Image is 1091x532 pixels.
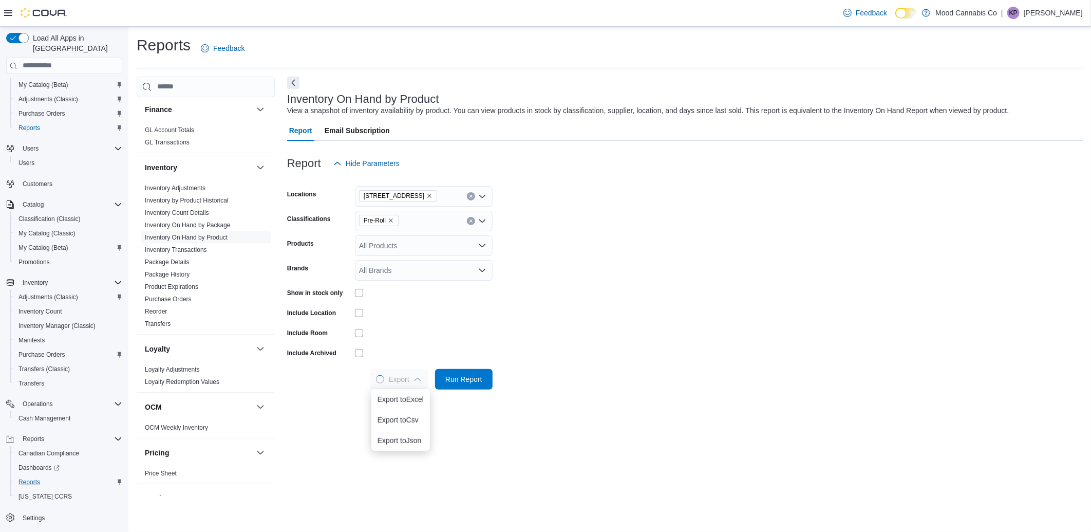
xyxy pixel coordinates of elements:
[145,308,167,315] a: Reorder
[137,467,275,484] div: Pricing
[23,144,39,153] span: Users
[145,378,219,386] a: Loyalty Redemption Values
[145,320,171,328] span: Transfers
[370,369,427,390] button: LoadingExport
[2,276,126,290] button: Inventory
[23,435,44,443] span: Reports
[18,229,76,237] span: My Catalog (Classic)
[18,142,43,155] button: Users
[145,139,190,146] a: GL Transactions
[14,93,122,105] span: Adjustments (Classic)
[10,255,126,269] button: Promotions
[145,246,207,254] span: Inventory Transactions
[18,398,122,410] span: Operations
[254,447,267,459] button: Pricing
[145,402,252,412] button: OCM
[137,421,275,438] div: OCM
[287,157,321,170] h3: Report
[145,448,252,458] button: Pricing
[14,412,122,425] span: Cash Management
[445,374,482,384] span: Run Report
[14,462,64,474] a: Dashboards
[371,410,430,430] button: Export toCsv
[145,104,252,115] button: Finance
[18,322,96,330] span: Inventory Manager (Classic)
[23,180,52,188] span: Customers
[14,490,76,503] a: [US_STATE] CCRS
[18,177,122,190] span: Customers
[137,363,275,392] div: Loyalty
[145,366,200,373] a: Loyalty Adjustments
[10,226,126,241] button: My Catalog (Classic)
[2,510,126,525] button: Settings
[18,198,48,211] button: Catalog
[145,258,190,266] span: Package Details
[287,240,314,248] label: Products
[18,307,62,316] span: Inventory Count
[145,126,194,134] a: GL Account Totals
[14,122,44,134] a: Reports
[14,107,122,120] span: Purchase Orders
[145,104,172,115] h3: Finance
[18,244,68,252] span: My Catalog (Beta)
[839,3,891,23] a: Feedback
[145,424,208,431] a: OCM Weekly Inventory
[145,162,252,173] button: Inventory
[14,107,69,120] a: Purchase Orders
[14,122,122,134] span: Reports
[14,79,122,91] span: My Catalog (Beta)
[10,347,126,362] button: Purchase Orders
[18,277,52,289] button: Inventory
[935,7,997,19] p: Mood Cannabis Co
[18,351,65,359] span: Purchase Orders
[145,493,176,504] h3: Products
[18,277,122,289] span: Inventory
[289,120,312,141] span: Report
[14,93,82,105] a: Adjustments (Classic)
[18,293,78,301] span: Adjustments (Classic)
[10,212,126,226] button: Classification (Classic)
[137,182,275,334] div: Inventory
[254,492,267,505] button: Products
[18,178,57,190] a: Customers
[145,307,167,316] span: Reorder
[18,258,50,266] span: Promotions
[145,424,208,432] span: OCM Weekly Inventory
[1007,7,1020,19] div: Kirsten Power
[10,461,126,475] a: Dashboards
[287,289,343,297] label: Show in stock only
[2,197,126,212] button: Catalog
[18,398,57,410] button: Operations
[287,329,328,337] label: Include Room
[145,493,252,504] button: Products
[364,191,425,201] span: [STREET_ADDRESS]
[14,320,100,332] a: Inventory Manager (Classic)
[287,309,336,317] label: Include Location
[10,333,126,347] button: Manifests
[435,369,493,390] button: Run Report
[145,234,228,241] a: Inventory On Hand by Product
[10,290,126,304] button: Adjustments (Classic)
[145,222,231,229] a: Inventory On Hand by Package
[18,365,70,373] span: Transfers (Classic)
[2,141,126,156] button: Users
[376,369,421,390] span: Export
[14,462,122,474] span: Dashboards
[145,320,171,327] a: Transfers
[10,376,126,391] button: Transfers
[10,304,126,319] button: Inventory Count
[14,363,122,375] span: Transfers (Classic)
[14,412,74,425] a: Cash Management
[14,447,83,460] a: Canadian Compliance
[18,215,81,223] span: Classification (Classic)
[14,305,122,318] span: Inventory Count
[145,283,198,290] a: Product Expirations
[145,296,192,303] a: Purchase Orders
[145,185,205,192] a: Inventory Adjustments
[10,489,126,504] button: [US_STATE] CCRS
[14,79,72,91] a: My Catalog (Beta)
[18,109,65,118] span: Purchase Orders
[145,209,209,216] a: Inventory Count Details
